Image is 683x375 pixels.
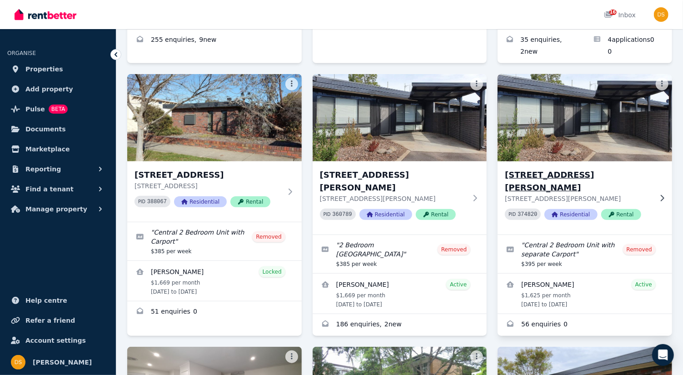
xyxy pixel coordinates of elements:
[25,64,63,75] span: Properties
[313,74,487,161] img: 3/21 Mason St, Shepparton
[33,357,92,368] span: [PERSON_NAME]
[470,78,483,90] button: More options
[359,209,412,220] span: Residential
[544,209,597,220] span: Residential
[313,74,487,235] a: 3/21 Mason St, Shepparton[STREET_ADDRESS][PERSON_NAME][STREET_ADDRESS][PERSON_NAME]PID 360789Resi...
[498,74,672,235] a: 4/21 Mason St, Shepparton[STREET_ADDRESS][PERSON_NAME][STREET_ADDRESS][PERSON_NAME]PID 374820Resi...
[320,169,467,194] h3: [STREET_ADDRESS][PERSON_NAME]
[25,335,86,346] span: Account settings
[7,291,109,310] a: Help centre
[49,105,68,114] span: BETA
[25,204,87,215] span: Manage property
[127,301,302,323] a: Enquiries for 3/16 Marungi St, Shepparton
[7,160,109,178] button: Reporting
[25,315,75,326] span: Refer a friend
[498,30,585,63] a: Enquiries for 2/61 Balaclava Rd, Shepparton
[494,72,677,164] img: 4/21 Mason St, Shepparton
[498,274,672,314] a: View details for Mitchell Sandilands
[656,78,668,90] button: More options
[416,209,456,220] span: Rental
[313,235,487,273] a: Edit listing: 2 Bedroom North Central Unit
[25,84,73,95] span: Add property
[127,30,302,51] a: Enquiries for 1/16 Marungi St, Shepparton
[7,180,109,198] button: Find a tenant
[127,74,302,161] img: 3/16 Marungi St, Shepparton
[313,314,487,336] a: Enquiries for 3/21 Mason St, Shepparton
[585,30,672,63] a: Applications for 2/61 Balaclava Rd, Shepparton
[230,196,270,207] span: Rental
[518,211,537,218] code: 374820
[25,124,66,135] span: Documents
[127,222,302,260] a: Edit listing: Central 2 Bedroom Unit with Carport
[609,10,617,15] span: 16
[7,200,109,218] button: Manage property
[320,194,467,203] p: [STREET_ADDRESS][PERSON_NAME]
[7,311,109,330] a: Refer a friend
[324,212,331,217] small: PID
[604,10,636,20] div: Inbox
[509,212,516,217] small: PID
[25,164,61,175] span: Reporting
[498,235,672,273] a: Edit listing: Central 2 Bedroom Unit with separate Carport
[7,140,109,158] a: Marketplace
[7,80,109,98] a: Add property
[285,78,298,90] button: More options
[505,169,652,194] h3: [STREET_ADDRESS][PERSON_NAME]
[470,350,483,363] button: More options
[135,181,282,190] p: [STREET_ADDRESS]
[652,344,674,366] div: Open Intercom Messenger
[147,199,167,205] code: 388067
[135,169,282,181] h3: [STREET_ADDRESS]
[7,60,109,78] a: Properties
[285,350,298,363] button: More options
[25,104,45,115] span: Pulse
[505,194,652,203] p: [STREET_ADDRESS][PERSON_NAME]
[601,209,641,220] span: Rental
[313,274,487,314] a: View details for Geoffrey Thorne
[25,184,74,195] span: Find a tenant
[174,196,227,207] span: Residential
[7,50,36,56] span: ORGANISE
[654,7,668,22] img: Donna Stone
[25,144,70,155] span: Marketplace
[7,100,109,118] a: PulseBETA
[11,355,25,370] img: Donna Stone
[15,8,76,21] img: RentBetter
[25,295,67,306] span: Help centre
[7,331,109,350] a: Account settings
[7,120,109,138] a: Documents
[127,74,302,222] a: 3/16 Marungi St, Shepparton[STREET_ADDRESS][STREET_ADDRESS]PID 388067ResidentialRental
[333,211,352,218] code: 360789
[127,261,302,301] a: View details for Jarrod Wynd
[498,314,672,336] a: Enquiries for 4/21 Mason St, Shepparton
[138,199,145,204] small: PID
